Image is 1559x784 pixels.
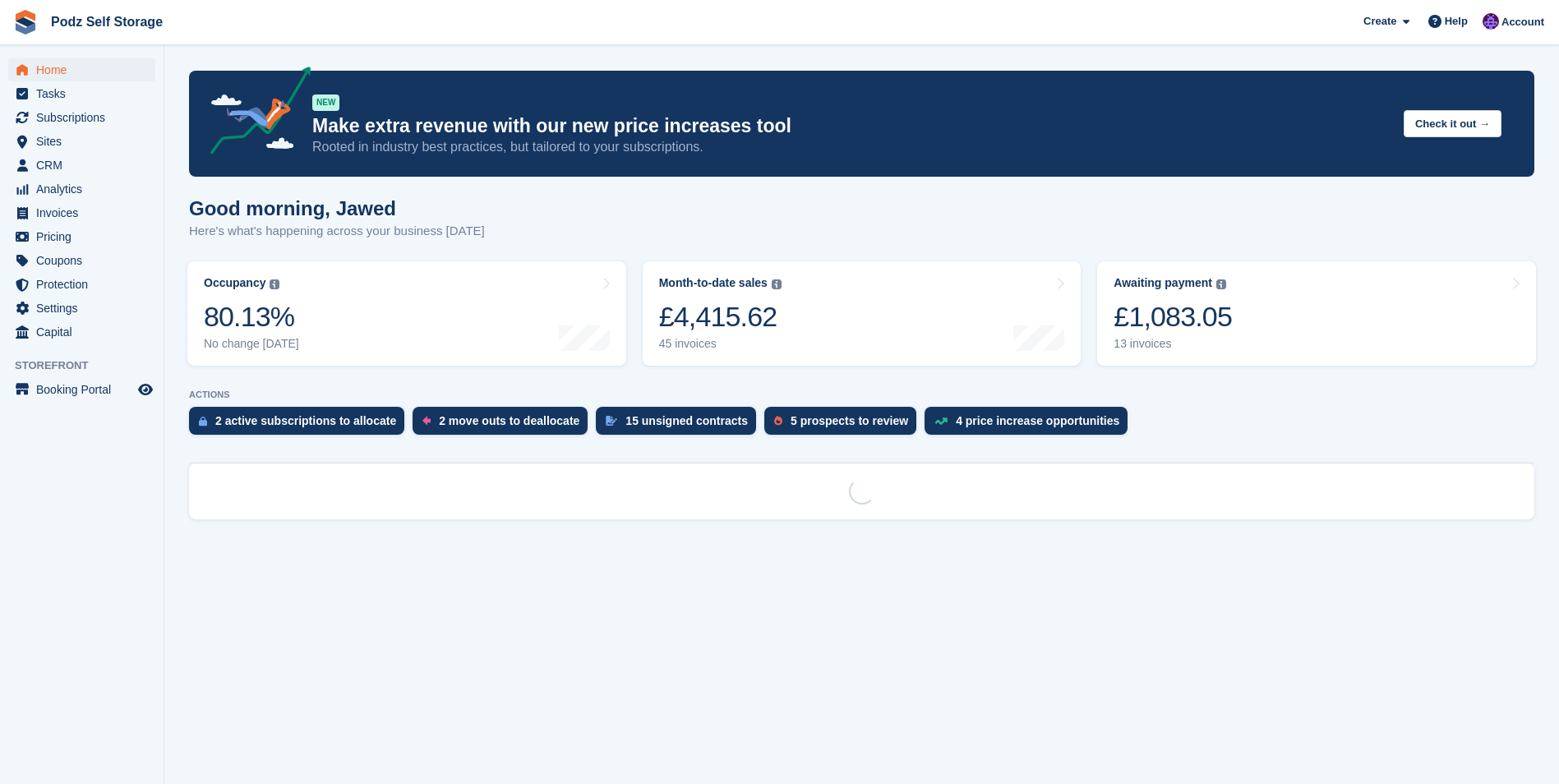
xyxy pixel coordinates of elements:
a: Occupancy 80.13% No change [DATE] [187,261,626,366]
div: 80.13% [204,300,299,334]
img: icon-info-grey-7440780725fd019a000dd9b08b2336e03edf1995a4989e88bcd33f0948082b44.svg [772,279,782,289]
a: 15 unsigned contracts [596,407,764,443]
span: Coupons [36,249,135,272]
a: menu [8,82,155,105]
span: Storefront [15,357,164,374]
span: Capital [36,321,135,344]
p: ACTIONS [189,390,1534,400]
span: CRM [36,154,135,177]
div: 13 invoices [1114,337,1232,351]
a: menu [8,58,155,81]
span: Create [1363,13,1396,30]
span: Home [36,58,135,81]
div: 2 move outs to deallocate [439,414,579,427]
img: stora-icon-8386f47178a22dfd0bd8f6a31ec36ba5ce8667c1dd55bd0f319d3a0aa187defe.svg [13,10,38,35]
img: price-adjustments-announcement-icon-8257ccfd72463d97f412b2fc003d46551f7dbcb40ab6d574587a9cd5c0d94... [196,67,311,160]
a: menu [8,201,155,224]
div: Occupancy [204,276,265,290]
span: Settings [36,297,135,320]
a: Podz Self Storage [44,8,169,35]
span: Analytics [36,178,135,201]
img: contract_signature_icon-13c848040528278c33f63329250d36e43548de30e8caae1d1a13099fd9432cc5.svg [606,416,617,426]
a: Month-to-date sales £4,415.62 45 invoices [643,261,1082,366]
a: menu [8,130,155,153]
p: Make extra revenue with our new price increases tool [312,114,1391,138]
span: Protection [36,273,135,296]
img: active_subscription_to_allocate_icon-d502201f5373d7db506a760aba3b589e785aa758c864c3986d89f69b8ff3... [199,416,207,427]
button: Check it out → [1404,110,1501,137]
span: Help [1445,13,1468,30]
div: £1,083.05 [1114,300,1232,334]
span: Subscriptions [36,106,135,129]
a: menu [8,249,155,272]
a: menu [8,154,155,177]
h1: Good morning, Jawed [189,197,485,219]
div: 45 invoices [659,337,782,351]
a: menu [8,273,155,296]
img: icon-info-grey-7440780725fd019a000dd9b08b2336e03edf1995a4989e88bcd33f0948082b44.svg [270,279,279,289]
div: 15 unsigned contracts [625,414,748,427]
a: 2 move outs to deallocate [413,407,596,443]
img: icon-info-grey-7440780725fd019a000dd9b08b2336e03edf1995a4989e88bcd33f0948082b44.svg [1216,279,1226,289]
span: Account [1501,14,1544,30]
img: move_outs_to_deallocate_icon-f764333ba52eb49d3ac5e1228854f67142a1ed5810a6f6cc68b1a99e826820c5.svg [422,416,431,426]
a: menu [8,297,155,320]
span: Invoices [36,201,135,224]
div: 4 price increase opportunities [956,414,1119,427]
span: Booking Portal [36,378,135,401]
a: Awaiting payment £1,083.05 13 invoices [1097,261,1536,366]
div: No change [DATE] [204,337,299,351]
a: menu [8,378,155,401]
img: price_increase_opportunities-93ffe204e8149a01c8c9dc8f82e8f89637d9d84a8eef4429ea346261dce0b2c0.svg [934,417,948,425]
a: 5 prospects to review [764,407,925,443]
a: menu [8,178,155,201]
div: Awaiting payment [1114,276,1212,290]
div: 5 prospects to review [791,414,908,427]
a: 2 active subscriptions to allocate [189,407,413,443]
div: Month-to-date sales [659,276,768,290]
a: menu [8,106,155,129]
span: Tasks [36,82,135,105]
img: Jawed Chowdhary [1483,13,1499,30]
a: menu [8,321,155,344]
a: 4 price increase opportunities [925,407,1136,443]
span: Sites [36,130,135,153]
span: Pricing [36,225,135,248]
a: menu [8,225,155,248]
p: Rooted in industry best practices, but tailored to your subscriptions. [312,138,1391,156]
img: prospect-51fa495bee0391a8d652442698ab0144808aea92771e9ea1ae160a38d050c398.svg [774,416,782,426]
div: NEW [312,95,339,111]
div: 2 active subscriptions to allocate [215,414,396,427]
p: Here's what's happening across your business [DATE] [189,222,485,241]
a: Preview store [136,380,155,399]
div: £4,415.62 [659,300,782,334]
